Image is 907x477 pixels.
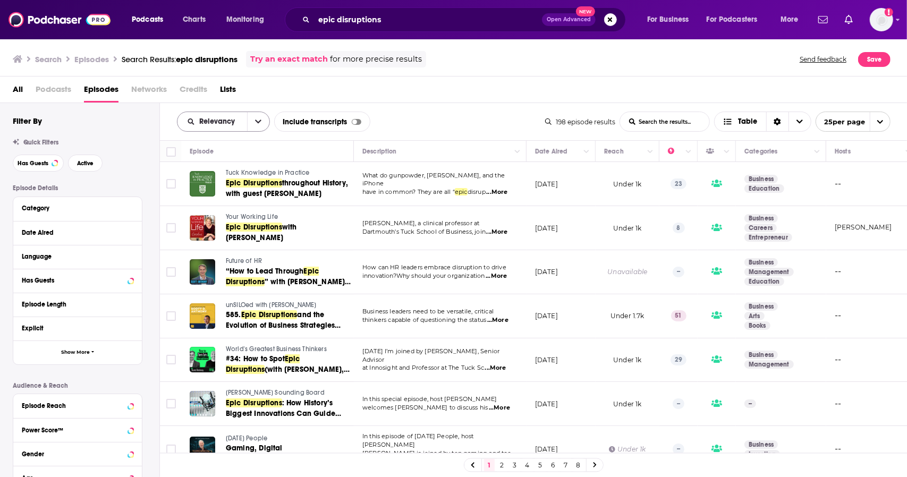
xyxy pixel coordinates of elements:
span: Table [739,118,758,125]
p: [DATE] [535,311,558,320]
a: Try an exact match [250,53,328,65]
a: Podchaser - Follow, Share and Rate Podcasts [9,10,111,30]
div: Episode Length [22,301,126,308]
a: World's Greatest Business Thinkers [226,345,352,354]
a: All [13,81,23,103]
a: #34: How to SpotEpic Disruptions(with [PERSON_NAME], Strategic Advisor and Business School Profes... [226,354,352,375]
button: Language [22,250,133,263]
button: open menu [640,11,702,28]
button: Episode Reach [22,398,133,412]
span: Your Working Life [226,213,278,220]
span: Dartmouth's Tuck School of Business, join [362,228,486,235]
span: ...More [489,404,510,412]
span: Toggle select row [166,179,176,189]
button: Column Actions [811,146,824,158]
div: Search Results: [122,54,238,64]
a: Books [744,321,770,330]
div: Has Guests [706,145,721,158]
span: disrup [468,188,486,195]
button: Column Actions [682,146,695,158]
span: unSILOed with [PERSON_NAME] [226,301,317,309]
span: Networks [131,81,167,103]
span: Future of HR [226,257,262,265]
span: welcomes [PERSON_NAME] to discuss his [362,404,488,411]
h2: Choose List sort [177,112,270,132]
span: Toggle select row [166,267,176,277]
span: Business leaders need to be versatile, critical [362,308,494,315]
span: ...More [486,272,507,280]
p: [DATE] [535,224,558,233]
div: Sort Direction [766,112,789,131]
div: Hosts [835,145,851,158]
p: 23 [671,178,686,189]
span: New [576,6,595,16]
div: Power Score™ [22,427,124,434]
div: Search podcasts, credits, & more... [295,7,636,32]
a: Management [744,360,794,369]
span: throughout History, with guest [PERSON_NAME] [226,178,348,198]
button: Gender [22,447,133,460]
a: Show notifications dropdown [841,11,857,29]
button: open menu [816,112,891,132]
span: More [781,12,799,27]
button: open menu [124,11,177,28]
span: How can HR leaders embrace disruption to drive [362,263,506,271]
button: Has Guests [13,155,64,172]
span: For Podcasters [707,12,758,27]
span: 585. [226,310,241,319]
a: Epic Disruptionsthroughout History, with guest [PERSON_NAME] [226,178,352,199]
a: Future of HR [226,257,352,266]
div: Episode Reach [22,402,124,410]
span: [DATE] I’m joined by [PERSON_NAME], Senior Advisor [362,347,499,363]
span: [PERSON_NAME] Sounding Board [226,389,325,396]
a: 8 [573,459,584,472]
button: Show More [13,340,142,364]
span: Gaming, Digital media [226,444,283,463]
div: Power Score [668,145,683,158]
button: Show profile menu [870,8,893,31]
div: Reach [604,145,624,158]
span: Epic Disruptions [226,178,282,188]
a: 6 [548,459,558,472]
p: [DATE] [535,267,558,276]
a: 4 [522,459,533,472]
span: ” with [PERSON_NAME], Professor at Tuck, Senior Advisor at Innosight and author of “ [226,277,351,308]
p: [DATE] [535,355,558,364]
a: Business [744,214,778,223]
span: Epic Disruptions [226,267,319,286]
div: Category [22,205,126,212]
span: ...More [487,228,508,236]
h2: Filter By [13,116,42,126]
a: 5 [535,459,546,472]
button: Power Score™ [22,423,133,436]
span: Active [77,160,94,166]
p: -- [673,444,684,454]
a: Gaming, Digital mediadisruptionsandEpicGames: [PERSON_NAME] (S3, Ep. 2) [226,443,352,464]
a: Epic Disruptionswith [PERSON_NAME] [226,222,352,243]
span: What do gunpowder, [PERSON_NAME], and the iPhone [362,172,505,188]
span: In this episode of [DATE] People, host [PERSON_NAME] [362,432,474,448]
p: -- [673,267,684,277]
span: Charts [183,12,206,27]
span: In this special episode, host [PERSON_NAME] [362,395,497,403]
p: -- [744,399,756,408]
span: For Business [647,12,689,27]
a: Business [744,175,778,183]
button: Episode Length [22,297,133,311]
span: Under 1.7k [611,312,645,320]
span: and the Evolution of Business Strategies feat. [PERSON_NAME] [226,310,341,340]
button: Explicit [22,321,133,335]
div: Include transcripts [274,112,370,132]
div: Date Aired [535,145,567,158]
a: [PERSON_NAME] [835,223,892,231]
span: ...More [485,364,506,372]
span: Under 1k [613,224,641,232]
span: Podcasts [132,12,163,27]
span: World's Greatest Business Thinkers [226,345,327,353]
button: Send feedback [796,51,850,67]
a: Epic Disruptions: How History’s Biggest Innovations Can Guide [DATE] Leaders [226,398,352,419]
a: Episodes [84,81,118,103]
span: innovation?Why should your organization [362,272,485,279]
span: Toggle select row [166,355,176,364]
